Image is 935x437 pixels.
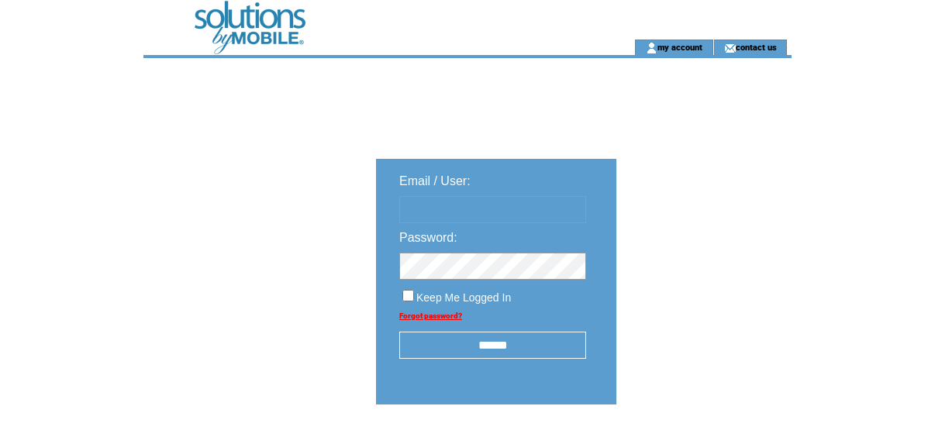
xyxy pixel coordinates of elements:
[416,291,511,304] span: Keep Me Logged In
[736,42,777,52] a: contact us
[657,42,702,52] a: my account
[399,311,462,320] a: Forgot password?
[724,42,736,54] img: contact_us_icon.gif
[399,231,457,244] span: Password:
[399,174,471,188] span: Email / User:
[646,42,657,54] img: account_icon.gif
